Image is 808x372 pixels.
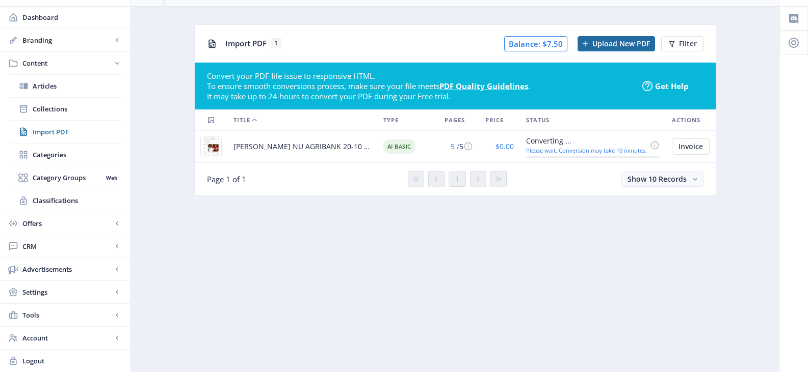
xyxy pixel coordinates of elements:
button: Show 10 Records [621,171,703,187]
span: Settings [22,287,112,297]
button: Upload New PDF [578,36,655,51]
span: Advertisements [22,264,112,274]
span: Branding [22,35,112,45]
span: [PERSON_NAME] NU AGRIBANK 20-10 [PERSON_NAME].pdf [233,140,371,153]
div: Converting ... [526,135,647,147]
span: Status [526,114,550,126]
a: Edit page [672,140,710,150]
span: Account [22,333,112,343]
div: Please wait. Conversion may take 10 minutes. [526,147,647,154]
img: 313adcad-4e99-46d1-aa00-35d64715ceb2.jpg [201,136,221,157]
div: It may take up to 24 hours to convert your PDF during your Free trial. [207,91,635,101]
nb-badge: Web [102,173,120,183]
span: 5 / [451,141,459,151]
span: Category Groups [33,173,102,183]
span: Import PDF [225,38,267,48]
span: Content [22,58,112,68]
span: Articles [33,81,120,91]
a: Import PDF [10,121,120,143]
span: Upload New PDF [592,40,650,48]
span: CRM [22,241,112,251]
a: Classifications [10,189,120,212]
span: Import PDF [33,127,120,137]
button: Filter [661,36,703,51]
span: 1 [271,38,281,48]
a: Articles [10,75,120,97]
button: 1 [449,171,466,187]
span: Pages [445,114,465,126]
span: Classifications [33,195,120,206]
a: Collections [10,98,120,120]
span: Page 1 of 1 [207,174,246,184]
span: Actions [672,114,700,126]
span: Title [233,114,250,126]
div: Convert your PDF file issue to responsive HTML. [207,71,635,81]
span: $0.00 [496,141,514,151]
div: To ensure smooth conversions process, make sure your file meets . [207,81,635,91]
span: 1 [455,175,459,183]
a: Get Help [642,81,703,91]
span: Price [485,114,504,126]
button: Invoice [672,138,710,155]
a: PDF Quality Guidelines [439,81,528,91]
a: Category GroupsWeb [10,166,120,189]
span: Offers [22,218,112,228]
div: 5 [445,140,473,153]
span: Tools [22,310,112,320]
span: Logout [22,356,122,366]
span: Invoice [679,142,703,151]
span: Type [383,114,399,126]
span: Collections [33,104,120,114]
a: Categories [10,144,120,166]
span: Dashboard [22,12,122,22]
span: AI Basic [383,139,415,154]
span: Categories [33,150,120,160]
span: Balance: $7.50 [504,36,567,51]
span: Show 10 Records [628,174,687,184]
span: Filter [679,40,697,48]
